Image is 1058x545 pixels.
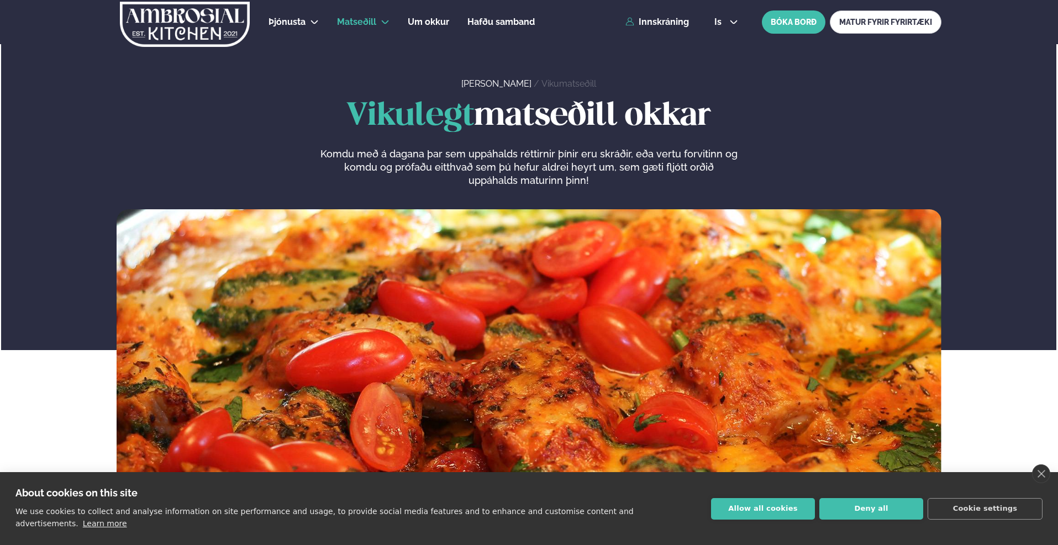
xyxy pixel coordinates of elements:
span: Vikulegt [346,101,474,131]
strong: About cookies on this site [15,487,138,499]
img: image alt [117,209,941,523]
button: Deny all [819,498,923,520]
a: Hafðu samband [467,15,535,29]
p: Komdu með á dagana þar sem uppáhalds réttirnir þínir eru skráðir, eða vertu forvitinn og komdu og... [320,147,738,187]
a: Vikumatseðill [541,78,596,89]
a: Um okkur [408,15,449,29]
a: Innskráning [625,17,689,27]
a: Þjónusta [269,15,306,29]
span: Matseðill [337,17,376,27]
button: is [706,18,747,27]
span: / [534,78,541,89]
span: is [714,18,725,27]
span: Um okkur [408,17,449,27]
button: BÓKA BORÐ [762,10,825,34]
span: Hafðu samband [467,17,535,27]
button: Allow all cookies [711,498,815,520]
a: Matseðill [337,15,376,29]
a: close [1032,464,1050,483]
span: Þjónusta [269,17,306,27]
a: MATUR FYRIR FYRIRTÆKI [830,10,941,34]
a: Learn more [83,519,127,528]
a: [PERSON_NAME] [461,78,531,89]
p: We use cookies to collect and analyse information on site performance and usage, to provide socia... [15,507,634,528]
h1: matseðill okkar [117,99,941,134]
img: logo [119,2,251,47]
button: Cookie settings [928,498,1043,520]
